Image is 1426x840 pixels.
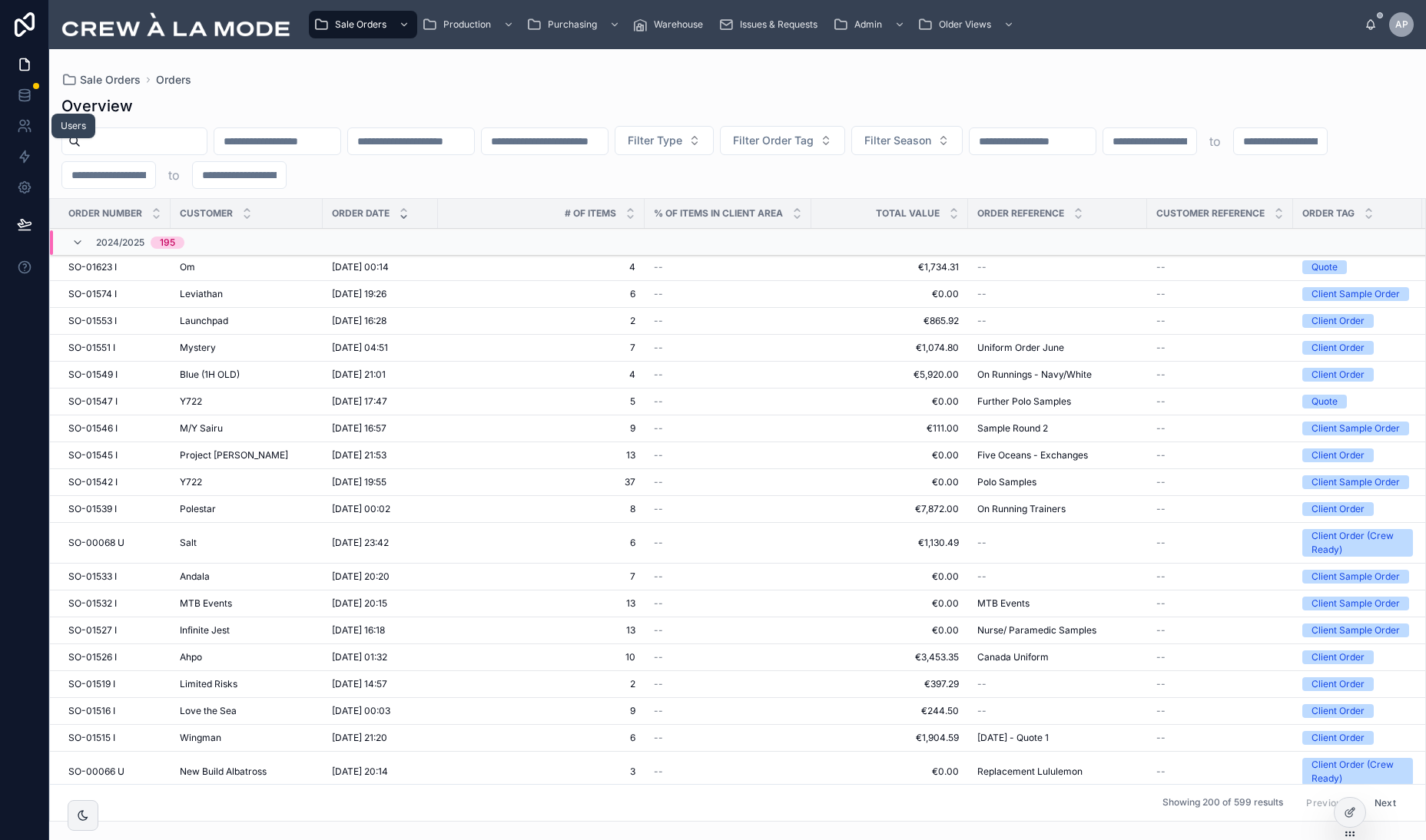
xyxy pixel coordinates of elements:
span: SO-01547 I [68,395,118,408]
a: -- [1156,422,1284,435]
a: Andala [180,570,313,583]
span: 37 [447,476,635,488]
span: Filter Order Tag [733,133,814,148]
span: -- [1156,624,1166,637]
div: Client Order [1312,368,1365,382]
a: 10 [447,651,635,663]
span: €0.00 [821,570,959,583]
a: 4 [447,261,635,273]
a: SO-01623 I [68,261,161,273]
span: SO-01574 I [68,288,117,300]
a: Y722 [180,395,313,408]
a: Client Sample Order [1302,597,1413,610]
a: Orders [156,72,191,88]
a: €865.92 [821,315,959,327]
span: -- [654,624,663,637]
span: [DATE] 01:32 [332,651,387,663]
a: SO-01532 I [68,597,161,610]
span: -- [654,315,663,327]
span: -- [654,422,663,435]
a: -- [1156,597,1284,610]
a: SO-01549 I [68,369,161,381]
span: [DATE] 00:02 [332,503,390,515]
div: scrollable content [303,8,1365,41]
a: -- [1156,476,1284,488]
a: €5,920.00 [821,369,959,381]
span: -- [1156,503,1166,515]
span: 2 [447,315,635,327]
a: Purchasing [522,11,628,38]
a: M/Y Sairu [180,422,313,435]
span: SO-01545 I [68,449,118,461]
span: [DATE] 21:53 [332,449,386,461]
a: -- [1156,651,1284,663]
a: SO-01547 I [68,395,161,408]
span: €3,453.35 [821,651,959,663]
a: Older Views [913,11,1022,38]
a: MTB Events [977,597,1138,610]
span: MTB Events [180,597,232,610]
div: Client Order [1312,502,1365,516]
span: -- [654,288,663,300]
span: MTB Events [977,597,1030,610]
span: 9 [447,422,635,435]
a: 7 [447,342,635,354]
a: -- [1156,624,1284,637]
a: Mystery [180,342,313,354]
a: -- [977,315,1138,327]
span: -- [1156,315,1166,327]
a: [DATE] 21:01 [332,369,429,381]
span: Older Views [939,18,991,31]
span: Polestar [180,503,216,515]
a: Client Order (Crew Ready) [1302,529,1413,557]
span: Blue (1H OLD) [180,369,240,381]
a: [DATE] 23:42 [332,537,429,549]
span: Purchasing [548,18,597,31]
a: 5 [447,395,635,408]
a: Polo Samples [977,476,1138,488]
a: SO-01526 I [68,651,161,663]
a: €0.00 [821,476,959,488]
span: €0.00 [821,395,959,408]
a: -- [1156,449,1284,461]
a: 13 [447,449,635,461]
span: Warehouse [654,18,703,31]
span: Filter Season [864,133,931,148]
div: Quote [1312,260,1338,274]
a: 13 [447,624,635,637]
a: Client Sample Order [1302,422,1413,435]
span: -- [1156,476,1166,488]
a: Client Order [1302,368,1413,382]
span: Admin [854,18,882,31]
div: Client Sample Order [1312,475,1400,489]
a: Client Order [1302,314,1413,328]
a: -- [977,261,1138,273]
span: -- [654,651,663,663]
span: SO-01527 I [68,624,117,637]
span: -- [1156,261,1166,273]
a: [DATE] 19:26 [332,288,429,300]
span: Sample Round 2 [977,422,1048,435]
a: SO-01533 I [68,570,161,583]
a: Five Oceans - Exchanges [977,449,1138,461]
span: -- [1156,449,1166,461]
div: Client Sample Order [1312,287,1400,301]
span: Mystery [180,342,216,354]
span: -- [654,449,663,461]
span: [DATE] 21:01 [332,369,386,381]
a: -- [654,570,802,583]
a: -- [1156,395,1284,408]
a: €0.00 [821,624,959,637]
a: Client Sample Order [1302,570,1413,584]
span: -- [1156,288,1166,300]
span: -- [654,342,663,354]
a: On Runnings - Navy/White [977,369,1138,381]
a: -- [654,261,802,273]
a: Om [180,261,313,273]
span: On Running Trainers [977,503,1066,515]
a: €0.00 [821,288,959,300]
a: MTB Events [180,597,313,610]
span: SO-01532 I [68,597,117,610]
a: -- [654,597,802,610]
